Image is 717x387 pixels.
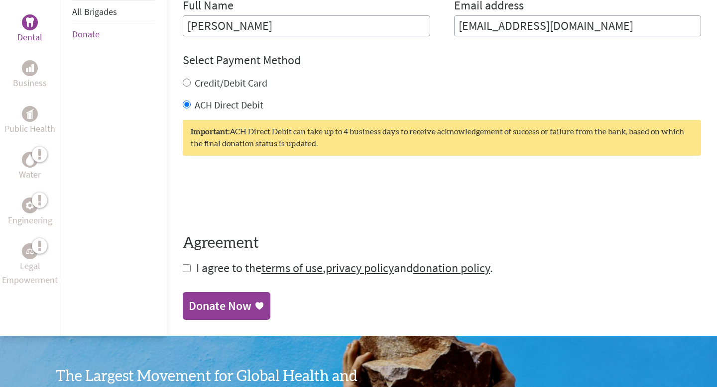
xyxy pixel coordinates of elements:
img: Dental [26,17,34,27]
div: ACH Direct Debit can take up to 4 business days to receive acknowledgement of success or failure ... [183,120,701,156]
div: Legal Empowerment [22,243,38,259]
input: Your Email [454,15,702,36]
a: Donate [72,28,100,40]
img: Public Health [26,109,34,119]
a: donation policy [413,260,490,276]
li: Donate [72,23,155,45]
a: privacy policy [326,260,394,276]
div: Engineering [22,197,38,213]
img: Legal Empowerment [26,248,34,254]
input: Enter Full Name [183,15,430,36]
img: Engineering [26,201,34,209]
h4: Select Payment Method [183,52,701,68]
p: Water [19,168,41,182]
a: Public HealthPublic Health [4,106,55,136]
div: Water [22,152,38,168]
a: DentalDental [17,14,42,44]
div: Business [22,60,38,76]
div: Public Health [22,106,38,122]
label: ACH Direct Debit [195,98,263,111]
label: Credit/Debit Card [195,77,267,89]
h4: Agreement [183,234,701,252]
a: terms of use [261,260,323,276]
div: Dental [22,14,38,30]
img: Water [26,154,34,165]
a: BusinessBusiness [13,60,47,90]
strong: Important: [191,128,230,136]
a: WaterWater [19,152,41,182]
p: Legal Empowerment [2,259,58,287]
div: Donate Now [189,298,251,314]
a: Legal EmpowermentLegal Empowerment [2,243,58,287]
img: Business [26,64,34,72]
a: Donate Now [183,292,270,320]
span: I agree to the , and . [196,260,493,276]
p: Engineering [8,213,52,227]
p: Business [13,76,47,90]
iframe: reCAPTCHA [183,176,334,214]
a: EngineeringEngineering [8,197,52,227]
a: All Brigades [72,6,117,17]
p: Dental [17,30,42,44]
p: Public Health [4,122,55,136]
li: All Brigades [72,0,155,23]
